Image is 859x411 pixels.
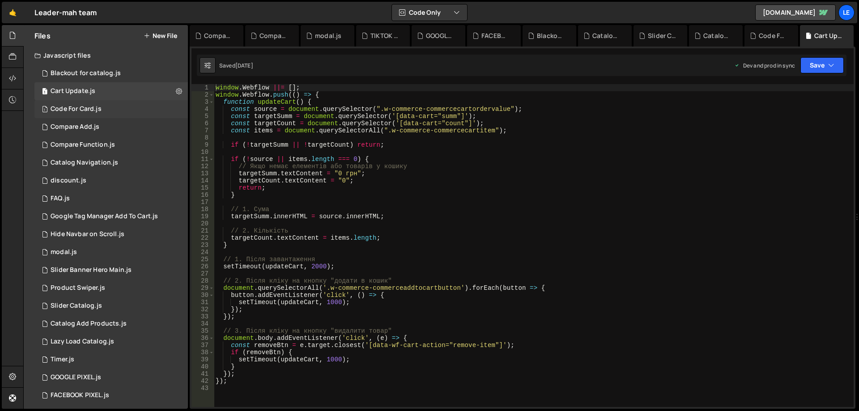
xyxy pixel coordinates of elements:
[51,87,95,95] div: Cart Update.js
[755,4,836,21] a: [DOMAIN_NAME]
[191,106,214,113] div: 4
[191,356,214,363] div: 39
[191,335,214,342] div: 36
[191,249,214,256] div: 24
[144,32,177,39] button: New File
[51,248,77,256] div: modal.js
[191,148,214,156] div: 10
[34,64,188,82] div: 16298/45044.js
[191,141,214,148] div: 9
[191,84,214,91] div: 1
[34,172,188,190] div: 16298/44466.js
[191,184,214,191] div: 15
[814,31,843,40] div: Cart Update.js
[191,363,214,370] div: 40
[34,208,188,225] div: 16298/44469.js
[204,31,233,40] div: Compare Add.js
[191,270,214,277] div: 27
[191,98,214,106] div: 3
[34,351,188,369] div: 16298/44400.js
[191,127,214,134] div: 7
[34,369,188,386] div: 16298/45048.js
[191,377,214,385] div: 42
[34,261,188,279] div: 16298/44401.js
[191,284,214,292] div: 29
[34,136,188,154] div: 16298/45065.js
[34,315,188,333] div: 16298/44845.js
[42,106,47,114] span: 1
[191,227,214,234] div: 21
[51,230,124,238] div: Hide Navbar on Scroll.js
[34,333,188,351] div: 16298/44406.js
[191,349,214,356] div: 38
[191,277,214,284] div: 28
[191,292,214,299] div: 30
[34,7,97,18] div: Leader-mah team
[191,370,214,377] div: 41
[481,31,510,40] div: FACEBOOK PIXEL.js
[34,31,51,41] h2: Files
[191,234,214,242] div: 22
[51,141,115,149] div: Compare Function.js
[191,120,214,127] div: 6
[51,177,86,185] div: discount.js
[703,31,732,40] div: Catalog Navigation.js
[734,62,795,69] div: Dev and prod in sync
[51,391,109,399] div: FACEBOOK PIXEL.js
[191,242,214,249] div: 23
[191,206,214,213] div: 18
[191,163,214,170] div: 12
[191,256,214,263] div: 25
[191,177,214,184] div: 14
[24,47,188,64] div: Javascript files
[219,62,253,69] div: Saved
[34,82,188,100] div: 16298/44467.js
[34,386,188,404] div: 16298/45047.js
[191,156,214,163] div: 11
[191,385,214,392] div: 43
[191,320,214,327] div: 34
[2,2,24,23] a: 🤙
[51,338,114,346] div: Lazy Load Catalog.js
[191,191,214,199] div: 16
[34,279,188,297] div: 16298/44405.js
[51,212,158,220] div: Google Tag Manager Add To Cart.js
[592,31,621,40] div: Catalog Add Products.js
[51,159,118,167] div: Catalog Navigation.js
[537,31,566,40] div: Blackout for catalog.js
[235,62,253,69] div: [DATE]
[51,356,74,364] div: Timer.js
[191,91,214,98] div: 2
[51,266,132,274] div: Slider Banner Hero Main.js
[759,31,787,40] div: Code For Card.js
[426,31,455,40] div: GOOGLE PIXEL.js
[34,297,188,315] div: 16298/44828.js
[51,373,101,381] div: GOOGLE PIXEL.js
[191,327,214,335] div: 35
[51,195,70,203] div: FAQ.js
[51,69,121,77] div: Blackout for catalog.js
[34,225,188,243] div: 16298/44402.js
[34,154,188,172] div: 16298/44855.js
[191,313,214,320] div: 33
[800,57,844,73] button: Save
[42,89,47,96] span: 1
[191,299,214,306] div: 31
[51,123,99,131] div: Compare Add.js
[191,199,214,206] div: 17
[370,31,399,40] div: TIKTOK PIXEL.js
[191,134,214,141] div: 8
[191,213,214,220] div: 19
[34,243,188,261] div: 16298/44976.js
[51,302,102,310] div: Slider Catalog.js
[191,113,214,120] div: 5
[315,31,341,40] div: modal.js
[51,105,102,113] div: Code For Card.js
[191,220,214,227] div: 20
[51,284,105,292] div: Product Swiper.js
[648,31,676,40] div: Slider Catalog.js
[191,306,214,313] div: 32
[34,118,188,136] div: 16298/45064.js
[838,4,855,21] a: Le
